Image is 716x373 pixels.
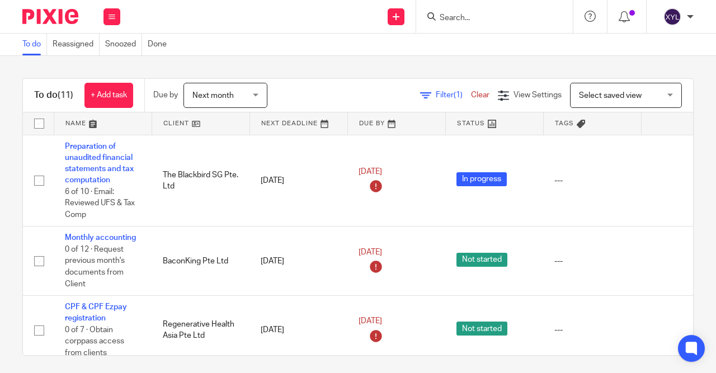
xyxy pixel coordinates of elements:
[65,303,127,322] a: CPF & CPF Ezpay registration
[514,91,562,99] span: View Settings
[105,34,142,55] a: Snoozed
[454,91,463,99] span: (1)
[65,143,134,185] a: Preparation of unaudited financial statements and tax computation
[456,172,507,186] span: In progress
[579,92,642,100] span: Select saved view
[554,324,630,336] div: ---
[53,34,100,55] a: Reassigned
[65,188,135,219] span: 6 of 10 · Email: Reviewed UFS & Tax Comp
[65,245,125,288] span: 0 of 12 · Request previous month's documents from Client
[153,89,178,101] p: Due by
[456,322,507,336] span: Not started
[34,89,73,101] h1: To do
[65,326,124,357] span: 0 of 7 · Obtain corppass access from clients
[359,248,382,256] span: [DATE]
[359,317,382,325] span: [DATE]
[65,234,136,242] a: Monthly accounting
[359,168,382,176] span: [DATE]
[663,8,681,26] img: svg%3E
[152,135,249,226] td: The Blackbird SG Pte. Ltd
[84,83,133,108] a: + Add task
[554,256,630,267] div: ---
[471,91,489,99] a: Clear
[22,34,47,55] a: To do
[22,9,78,24] img: Pixie
[249,296,347,365] td: [DATE]
[249,226,347,296] td: [DATE]
[456,253,507,267] span: Not started
[152,226,249,296] td: BaconKing Pte Ltd
[249,135,347,226] td: [DATE]
[439,13,539,23] input: Search
[148,34,172,55] a: Done
[58,91,73,100] span: (11)
[436,91,471,99] span: Filter
[555,120,574,126] span: Tags
[152,296,249,365] td: Regenerative Health Asia Pte Ltd
[554,175,630,186] div: ---
[192,92,234,100] span: Next month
